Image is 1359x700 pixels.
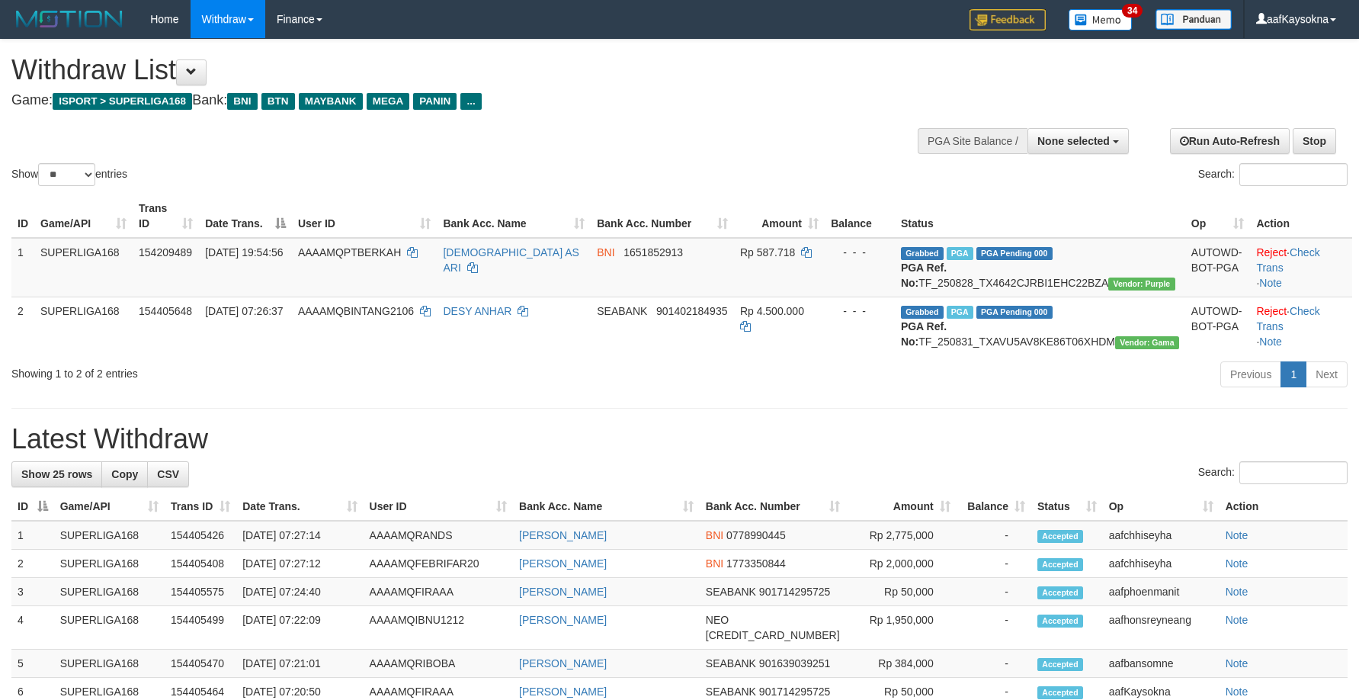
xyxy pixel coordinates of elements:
[1037,615,1083,628] span: Accepted
[364,493,514,521] th: User ID: activate to sort column ascending
[298,305,414,317] span: AAAAMQBINTANG2106
[759,686,830,698] span: Copy 901714295725 to clipboard
[901,247,944,260] span: Grabbed
[1115,336,1179,349] span: Vendor URL: https://trx31.1velocity.biz
[846,650,957,678] td: Rp 384,000
[1037,558,1083,571] span: Accepted
[165,606,236,650] td: 154405499
[846,578,957,606] td: Rp 50,000
[1037,135,1110,147] span: None selected
[165,493,236,521] th: Trans ID: activate to sort column ascending
[895,238,1185,297] td: TF_250828_TX4642CJRBI1EHC22BZA
[21,468,92,480] span: Show 25 rows
[11,55,891,85] h1: Withdraw List
[11,194,34,238] th: ID
[1226,686,1248,698] a: Note
[299,93,363,110] span: MAYBANK
[1031,493,1103,521] th: Status: activate to sort column ascending
[292,194,438,238] th: User ID: activate to sort column ascending
[1250,194,1352,238] th: Action
[970,9,1046,31] img: Feedback.jpg
[1259,277,1282,289] a: Note
[726,557,786,570] span: Copy 1773350844 to clipboard
[38,163,95,186] select: Showentries
[706,629,840,641] span: Copy 5859458264366726 to clipboard
[443,246,579,274] a: [DEMOGRAPHIC_DATA] AS ARI
[700,493,846,521] th: Bank Acc. Number: activate to sort column ascending
[1256,246,1287,258] a: Reject
[1103,521,1220,550] td: aafchhiseyha
[759,657,830,669] span: Copy 901639039251 to clipboard
[1185,194,1251,238] th: Op: activate to sort column ascending
[706,686,756,698] span: SEABANK
[1103,650,1220,678] td: aafbansomne
[513,493,700,521] th: Bank Acc. Name: activate to sort column ascending
[1103,493,1220,521] th: Op: activate to sort column ascending
[1027,128,1129,154] button: None selected
[367,93,410,110] span: MEGA
[11,93,891,108] h4: Game: Bank:
[1256,305,1319,332] a: Check Trans
[895,194,1185,238] th: Status
[901,320,947,348] b: PGA Ref. No:
[11,578,54,606] td: 3
[11,550,54,578] td: 2
[825,194,895,238] th: Balance
[1103,578,1220,606] td: aafphoenmanit
[1108,278,1175,291] span: Vendor URL: https://trx4.1velocity.biz
[976,306,1053,319] span: PGA Pending
[54,578,165,606] td: SUPERLIGA168
[519,657,607,669] a: [PERSON_NAME]
[1226,529,1248,541] a: Note
[236,650,363,678] td: [DATE] 07:21:01
[437,194,591,238] th: Bank Acc. Name: activate to sort column ascending
[947,306,973,319] span: Marked by aafheankoy
[901,306,944,319] span: Grabbed
[236,521,363,550] td: [DATE] 07:27:14
[1256,246,1319,274] a: Check Trans
[1069,9,1133,31] img: Button%20Memo.svg
[1226,657,1248,669] a: Note
[519,529,607,541] a: [PERSON_NAME]
[11,8,127,31] img: MOTION_logo.png
[918,128,1027,154] div: PGA Site Balance /
[1103,550,1220,578] td: aafchhiseyha
[11,650,54,678] td: 5
[364,521,514,550] td: AAAAMQRANDS
[364,606,514,650] td: AAAAMQIBNU1212
[734,194,825,238] th: Amount: activate to sort column ascending
[846,493,957,521] th: Amount: activate to sort column ascending
[261,93,295,110] span: BTN
[895,297,1185,355] td: TF_250831_TXAVU5AV8KE86T06XHDM
[1250,297,1352,355] td: · ·
[1280,361,1306,387] a: 1
[11,297,34,355] td: 2
[519,686,607,698] a: [PERSON_NAME]
[957,606,1031,650] td: -
[1198,461,1348,484] label: Search:
[519,586,607,598] a: [PERSON_NAME]
[957,578,1031,606] td: -
[11,493,54,521] th: ID: activate to sort column descending
[976,247,1053,260] span: PGA Pending
[706,586,756,598] span: SEABANK
[519,614,607,626] a: [PERSON_NAME]
[1259,336,1282,348] a: Note
[298,246,401,258] span: AAAAMQPTBERKAH
[236,578,363,606] td: [DATE] 07:24:40
[957,650,1031,678] td: -
[147,461,189,487] a: CSV
[111,468,138,480] span: Copy
[165,550,236,578] td: 154405408
[846,550,957,578] td: Rp 2,000,000
[34,297,133,355] td: SUPERLIGA168
[1226,586,1248,598] a: Note
[597,305,647,317] span: SEABANK
[157,468,179,480] span: CSV
[1185,297,1251,355] td: AUTOWD-BOT-PGA
[205,246,283,258] span: [DATE] 19:54:56
[1256,305,1287,317] a: Reject
[726,529,786,541] span: Copy 0778990445 to clipboard
[1037,658,1083,671] span: Accepted
[413,93,457,110] span: PANIN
